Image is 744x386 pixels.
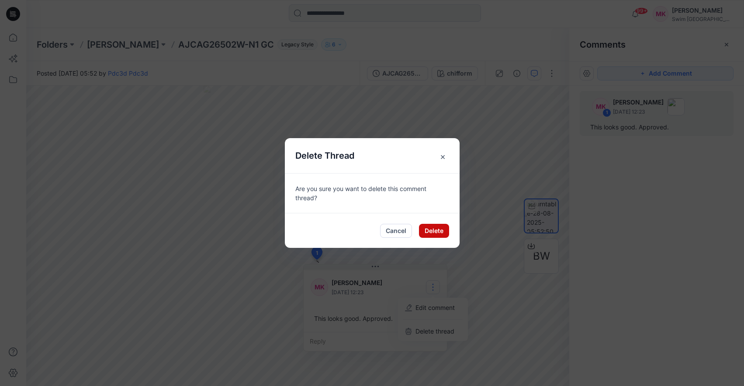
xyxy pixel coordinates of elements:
h5: Delete Thread [285,138,365,173]
div: Are you sure you want to delete this comment thread? [285,173,460,213]
button: Delete [419,224,449,238]
button: Cancel [380,224,412,238]
span: × [435,149,451,164]
button: Close [425,138,460,173]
